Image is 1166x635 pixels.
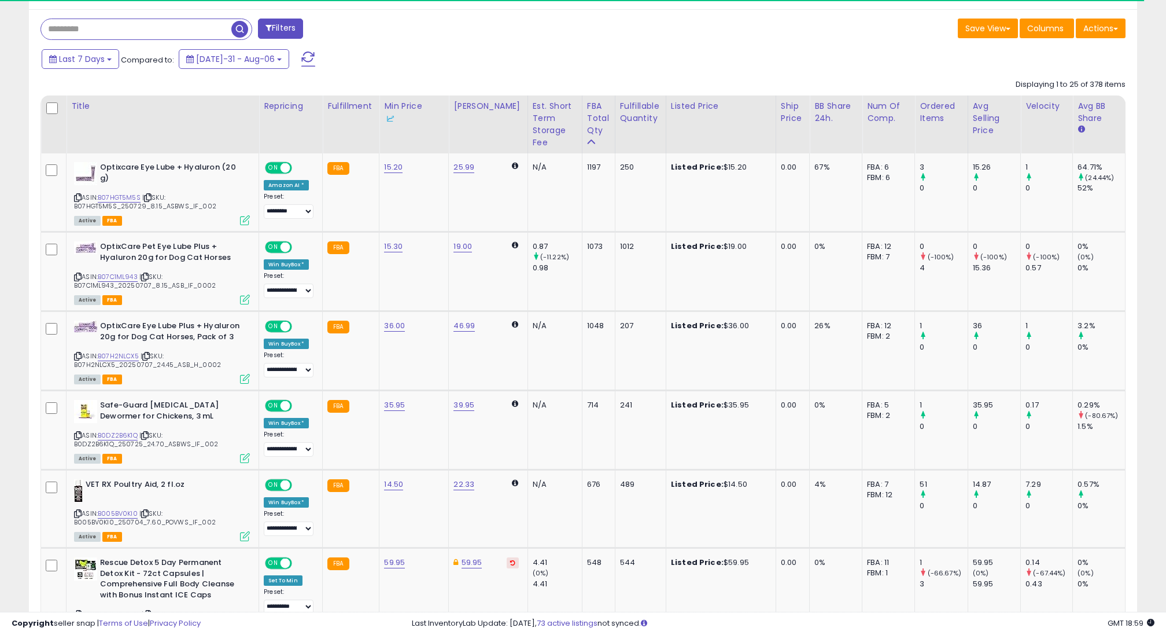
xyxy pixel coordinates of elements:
small: (-11.22%) [540,252,569,262]
div: 64.71% [1078,162,1125,172]
img: InventoryLab Logo [384,113,396,124]
div: FBM: 6 [867,172,906,183]
div: 0 [1025,241,1072,252]
img: 31ZQOQz2OIL._SL40_.jpg [74,162,97,185]
div: 0 [920,342,967,353]
a: 14.50 [384,479,403,490]
b: OptixCare Pet Eye Lube Plus + Hyaluron 20g for Dog Cat Horses [100,241,241,266]
div: Min Price [384,100,444,124]
small: FBA [327,162,349,175]
div: N/A [533,479,573,490]
div: Listed Price [671,100,771,112]
div: Amazon AI * [264,180,309,190]
a: 22.33 [453,479,474,490]
div: ASIN: [74,162,250,224]
div: 0.00 [781,479,800,490]
div: $19.00 [671,241,767,252]
div: Ship Price [781,100,805,124]
div: $14.50 [671,479,767,490]
div: FBA: 5 [867,400,906,410]
div: [PERSON_NAME] [453,100,522,112]
div: 1 [920,400,967,410]
b: Optixcare Eye Lube + Hyaluron (20 g) [100,162,241,186]
div: Preset: [264,588,313,614]
div: 0 [1025,421,1072,432]
div: Est. Short Term Storage Fee [533,100,577,149]
span: FBA [102,216,122,226]
a: 73 active listings [537,618,597,629]
b: OptixCare Eye Lube Plus + Hyaluron 20g for Dog Cat Horses, Pack of 3 [100,321,241,345]
div: BB Share 24h. [814,100,857,124]
small: (0%) [533,568,549,578]
span: ON [266,322,281,332]
div: 0.57 [1025,263,1072,273]
span: OFF [290,322,309,332]
strong: Copyright [12,618,54,629]
div: FBA: 7 [867,479,906,490]
a: 39.95 [453,399,474,411]
div: 0 [973,421,1021,432]
div: 1197 [587,162,606,172]
div: 0.98 [533,263,582,273]
button: Actions [1076,19,1126,38]
div: N/A [533,321,573,331]
div: 0% [1078,263,1125,273]
div: ASIN: [74,479,250,540]
a: 19.00 [453,241,472,252]
small: (-100%) [1033,252,1060,262]
a: B005BV0KI0 [98,509,138,519]
div: $15.20 [671,162,767,172]
span: ON [266,480,281,490]
div: Avg BB Share [1078,100,1120,124]
div: 51 [920,479,967,490]
div: 0.17 [1025,400,1072,410]
span: OFF [290,559,309,568]
div: seller snap | | [12,618,201,629]
button: Filters [258,19,303,39]
div: 4.41 [533,557,582,568]
div: 676 [587,479,606,490]
div: ASIN: [74,400,250,462]
div: 0% [1078,241,1125,252]
div: Set To Min [264,575,302,586]
div: Repricing [264,100,318,112]
div: Ordered Items [920,100,962,124]
span: FBA [102,295,122,305]
span: ON [266,559,281,568]
div: 4.41 [533,579,582,589]
div: 1 [1025,321,1072,331]
span: | SKU: B07H2NLCX5_20250707_24.45_ASB_H_0002 [74,351,221,369]
small: (-100%) [980,252,1007,262]
div: Avg Selling Price [973,100,1016,137]
div: 1 [920,321,967,331]
a: B07H2NLCX5 [98,351,139,361]
div: 0% [814,241,853,252]
div: 0% [1078,579,1125,589]
div: Preset: [264,510,313,536]
small: (24.44%) [1085,173,1114,182]
div: Preset: [264,351,313,377]
div: 0 [920,501,967,511]
div: Preset: [264,193,313,219]
div: 0.00 [781,162,800,172]
div: Last InventoryLab Update: [DATE], not synced. [412,618,1154,629]
button: Last 7 Days [42,49,119,69]
div: 241 [620,400,657,410]
div: 7.29 [1025,479,1072,490]
div: 0.57% [1078,479,1125,490]
a: B0DZ2B6K1Q [98,431,138,441]
div: 0 [920,421,967,432]
div: FBM: 1 [867,568,906,578]
b: Listed Price: [671,320,724,331]
div: 15.36 [973,263,1021,273]
span: Compared to: [121,54,174,65]
span: | SKU: B07C1ML943_20250707_8.15_ASB_IF_0002 [74,272,216,289]
small: FBA [327,321,349,333]
div: FBM: 2 [867,410,906,421]
div: 0% [1078,557,1125,568]
div: Fulfillment [327,100,374,112]
div: 4 [920,263,967,273]
div: Title [71,100,254,112]
div: 207 [620,321,657,331]
div: N/A [533,162,573,172]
